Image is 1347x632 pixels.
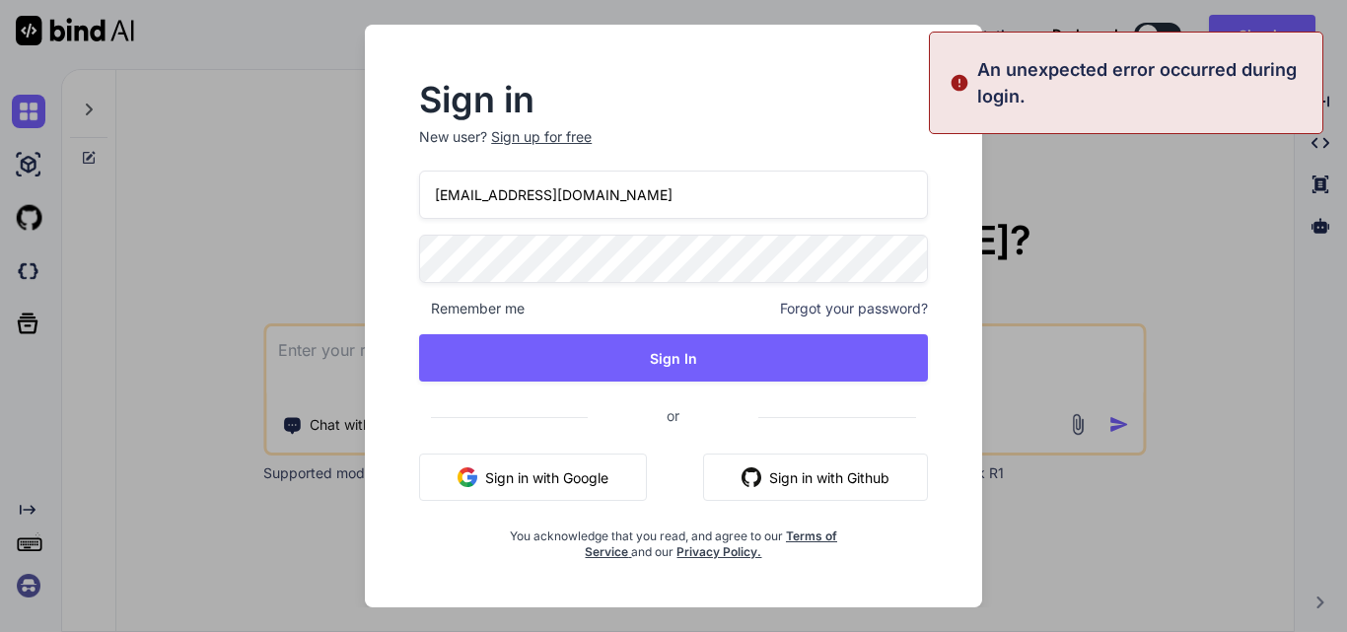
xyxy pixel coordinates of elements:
[419,454,647,501] button: Sign in with Google
[419,299,525,318] span: Remember me
[419,334,928,382] button: Sign In
[504,517,843,560] div: You acknowledge that you read, and agree to our and our
[742,467,761,487] img: github
[950,56,969,109] img: alert
[419,171,928,219] input: Login or Email
[676,544,761,559] a: Privacy Policy.
[419,84,928,115] h2: Sign in
[588,391,758,440] span: or
[703,454,928,501] button: Sign in with Github
[585,528,837,559] a: Terms of Service
[977,56,1311,109] p: An unexpected error occurred during login.
[458,467,477,487] img: google
[491,127,592,147] div: Sign up for free
[780,299,928,318] span: Forgot your password?
[419,127,928,171] p: New user?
